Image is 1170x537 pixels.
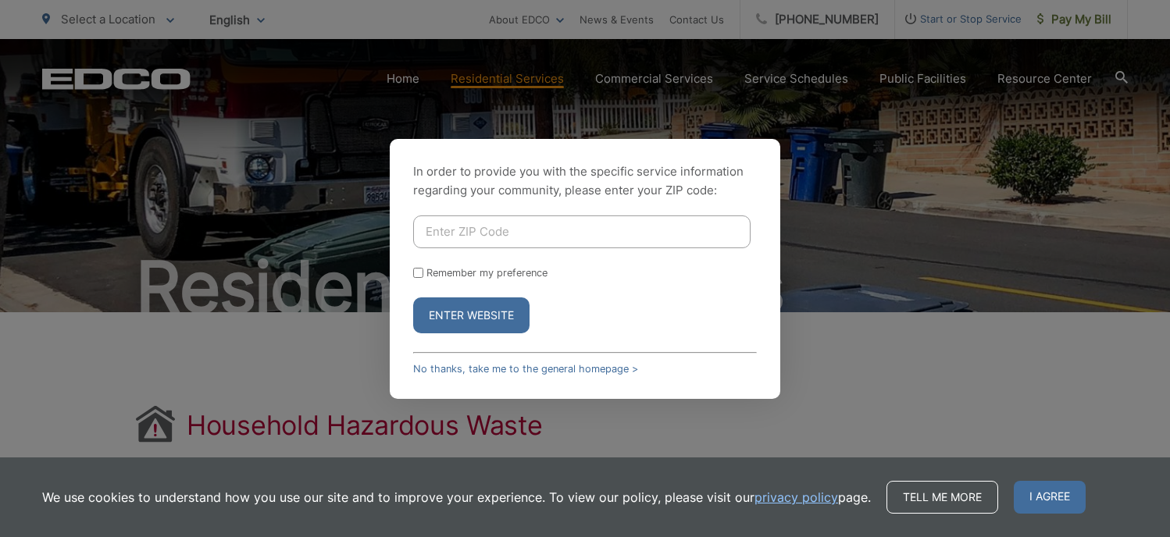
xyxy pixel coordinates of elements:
[1014,481,1086,514] span: I agree
[426,267,548,279] label: Remember my preference
[413,162,757,200] p: In order to provide you with the specific service information regarding your community, please en...
[413,363,638,375] a: No thanks, take me to the general homepage >
[886,481,998,514] a: Tell me more
[413,297,530,333] button: Enter Website
[42,488,871,507] p: We use cookies to understand how you use our site and to improve your experience. To view our pol...
[413,215,751,248] input: Enter ZIP Code
[754,488,838,507] a: privacy policy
